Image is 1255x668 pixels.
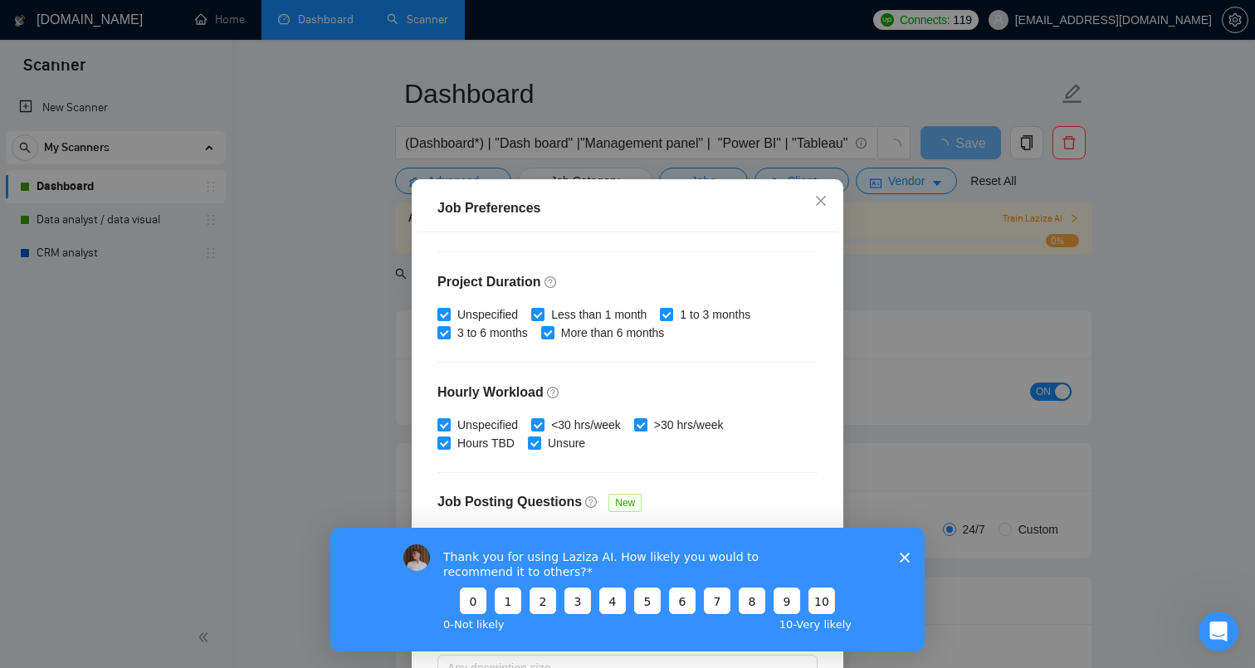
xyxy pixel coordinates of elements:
[544,275,558,289] span: question-circle
[585,495,598,509] span: question-circle
[814,194,828,207] span: close
[437,198,818,218] div: Job Preferences
[1199,612,1238,651] iframe: Intercom live chat
[541,434,592,452] span: Unsure
[451,324,535,342] span: 3 to 6 months
[544,305,653,324] span: Less than 1 month
[647,416,730,434] span: >30 hrs/week
[673,305,757,324] span: 1 to 3 months
[330,528,925,651] iframe: Survey by Vadym from GigRadar.io
[544,416,627,434] span: <30 hrs/week
[798,179,843,224] button: Close
[437,272,818,292] h4: Project Duration
[554,324,671,342] span: More than 6 months
[451,416,525,434] span: Unspecified
[451,434,521,452] span: Hours TBD
[437,383,818,402] h4: Hourly Workload
[547,386,560,399] span: question-circle
[608,494,642,512] span: New
[437,492,582,512] h4: Job Posting Questions
[451,305,525,324] span: Unspecified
